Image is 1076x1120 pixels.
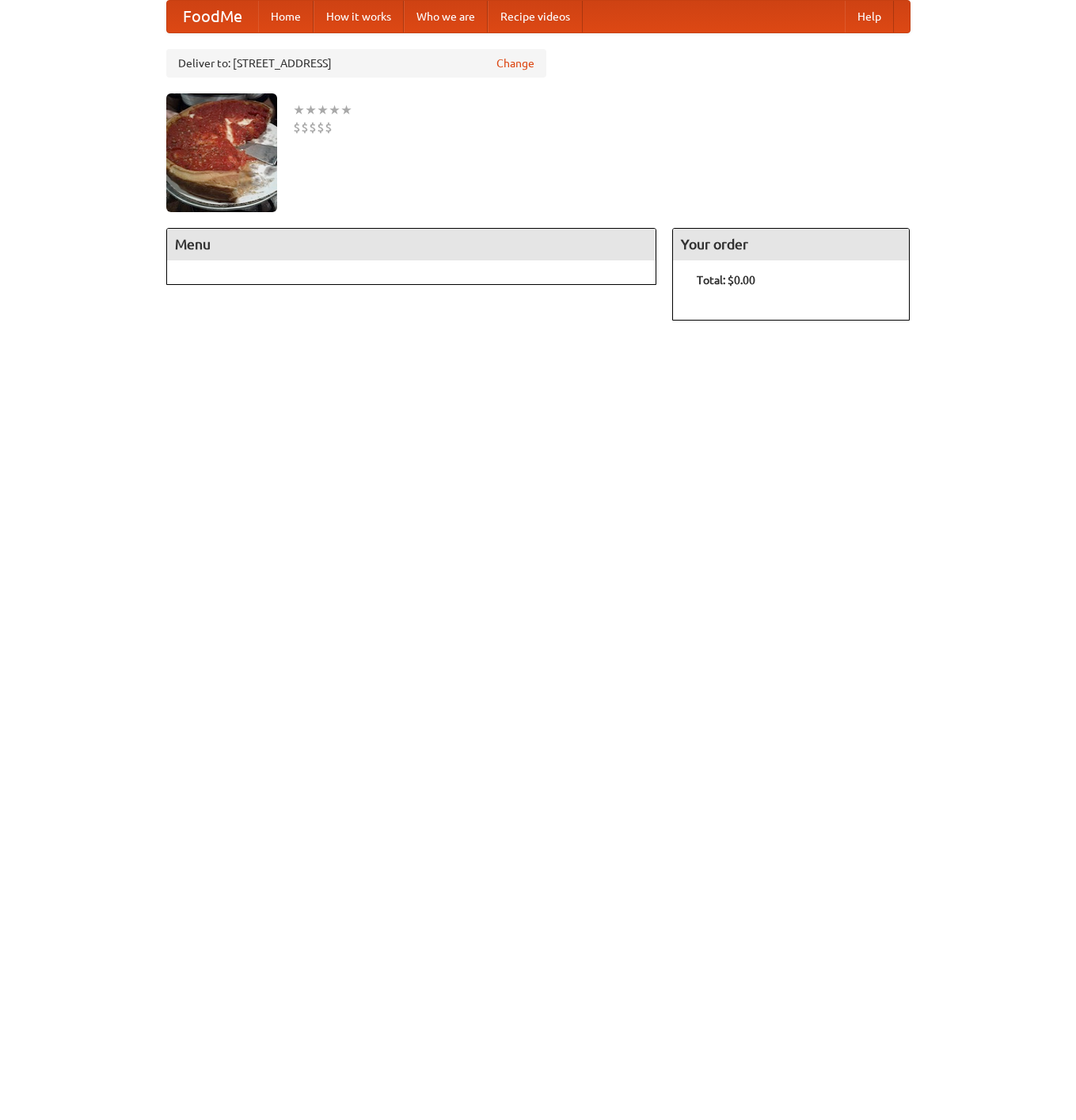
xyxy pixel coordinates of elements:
li: $ [325,119,333,136]
li: $ [301,119,309,136]
li: $ [309,119,317,136]
li: ★ [329,101,340,119]
li: ★ [293,101,305,119]
h4: Menu [167,229,656,260]
a: Help [845,1,894,32]
a: Home [258,1,314,32]
li: ★ [340,101,352,119]
a: Recipe videos [488,1,583,32]
li: ★ [305,101,317,119]
li: $ [293,119,301,136]
a: Change [496,55,534,71]
b: Total: $0.00 [697,274,755,287]
a: FoodMe [167,1,258,32]
a: Who we are [404,1,488,32]
li: $ [317,119,325,136]
li: ★ [317,101,329,119]
img: angular.jpg [166,93,277,212]
a: How it works [314,1,404,32]
h4: Your order [673,229,909,260]
div: Deliver to: [STREET_ADDRESS] [166,49,546,78]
